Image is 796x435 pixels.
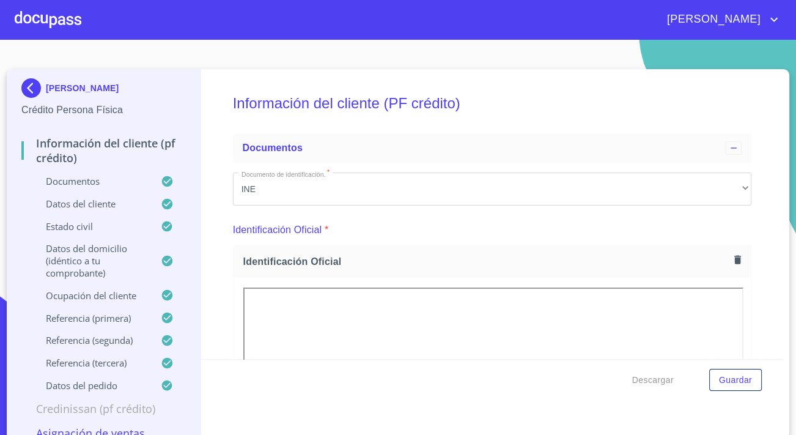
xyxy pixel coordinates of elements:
button: account of current user [658,10,781,29]
p: Referencia (segunda) [21,334,161,346]
span: Documentos [243,143,303,153]
span: [PERSON_NAME] [658,10,767,29]
span: Guardar [719,373,752,388]
p: Datos del pedido [21,379,161,392]
p: Referencia (tercera) [21,357,161,369]
p: Ocupación del Cliente [21,289,161,302]
p: Credinissan (PF crédito) [21,401,186,416]
span: Descargar [632,373,674,388]
p: Datos del domicilio (idéntico a tu comprobante) [21,242,161,279]
span: Identificación Oficial [243,255,729,268]
p: Estado Civil [21,220,161,232]
div: INE [233,173,751,206]
p: Documentos [21,175,161,187]
p: [PERSON_NAME] [46,83,119,93]
p: Referencia (primera) [21,312,161,324]
p: Crédito Persona Física [21,103,186,117]
button: Descargar [627,369,679,392]
p: Identificación Oficial [233,223,322,237]
div: [PERSON_NAME] [21,78,186,103]
h5: Información del cliente (PF crédito) [233,78,751,128]
button: Guardar [709,369,762,392]
p: Información del cliente (PF crédito) [21,136,186,165]
p: Datos del cliente [21,198,161,210]
div: Documentos [233,133,751,163]
img: Docupass spot blue [21,78,46,98]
